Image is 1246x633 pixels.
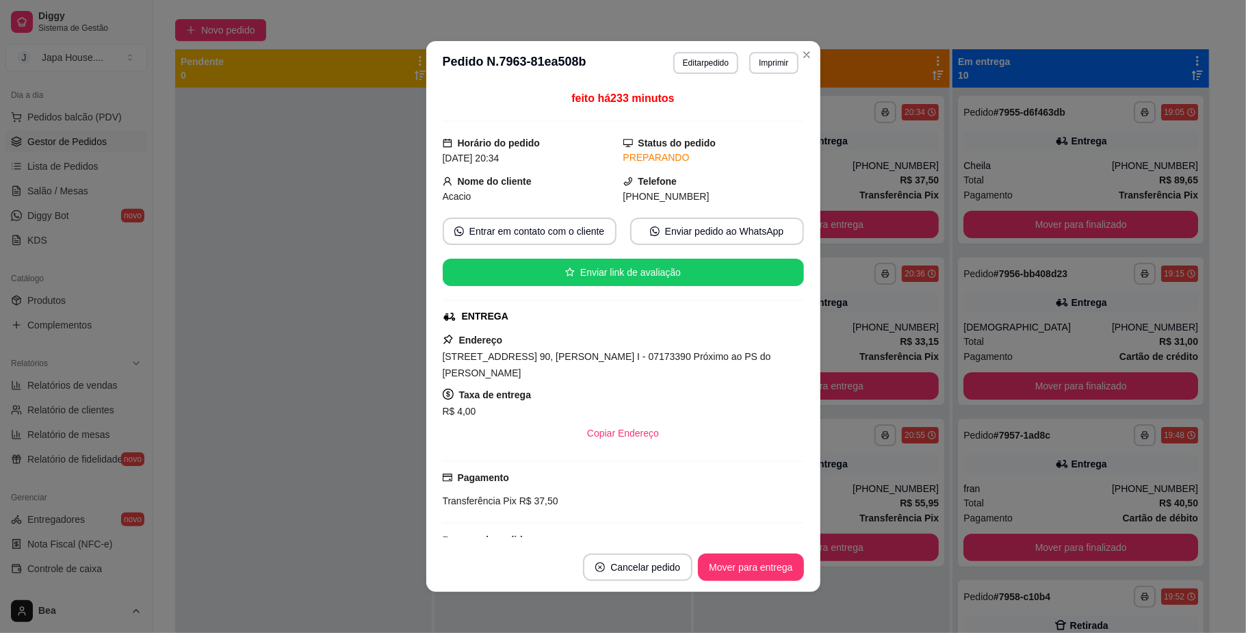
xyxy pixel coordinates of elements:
[565,268,575,277] span: star
[650,227,660,236] span: whats-app
[443,351,771,378] span: [STREET_ADDRESS] 90, [PERSON_NAME] I - 07173390 Próximo ao PS do [PERSON_NAME]
[673,52,738,74] button: Editarpedido
[443,191,471,202] span: Acacio
[443,259,804,286] button: starEnviar link de avaliação
[623,151,804,165] div: PREPARANDO
[796,44,818,66] button: Close
[459,335,503,346] strong: Endereço
[443,534,529,545] strong: Resumo do pedido
[638,176,677,187] strong: Telefone
[443,218,616,245] button: whats-appEntrar em contato com o cliente
[576,419,670,447] button: Copiar Endereço
[458,138,541,148] strong: Horário do pedido
[443,52,586,74] h3: Pedido N. 7963-81ea508b
[749,52,798,74] button: Imprimir
[638,138,716,148] strong: Status do pedido
[623,191,710,202] span: [PHONE_NUMBER]
[630,218,804,245] button: whats-appEnviar pedido ao WhatsApp
[443,406,476,417] span: R$ 4,00
[459,389,532,400] strong: Taxa de entrega
[458,176,532,187] strong: Nome do cliente
[583,554,692,581] button: close-circleCancelar pedido
[458,472,509,483] strong: Pagamento
[571,92,674,104] span: feito há 233 minutos
[454,227,464,236] span: whats-app
[595,563,605,572] span: close-circle
[443,138,452,148] span: calendar
[462,309,508,324] div: ENTREGA
[443,334,454,345] span: pushpin
[443,473,452,482] span: credit-card
[698,554,803,581] button: Mover para entrega
[443,177,452,186] span: user
[443,389,454,400] span: dollar
[443,153,499,164] span: [DATE] 20:34
[517,495,558,506] span: R$ 37,50
[623,138,633,148] span: desktop
[623,177,633,186] span: phone
[443,495,517,506] span: Transferência Pix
